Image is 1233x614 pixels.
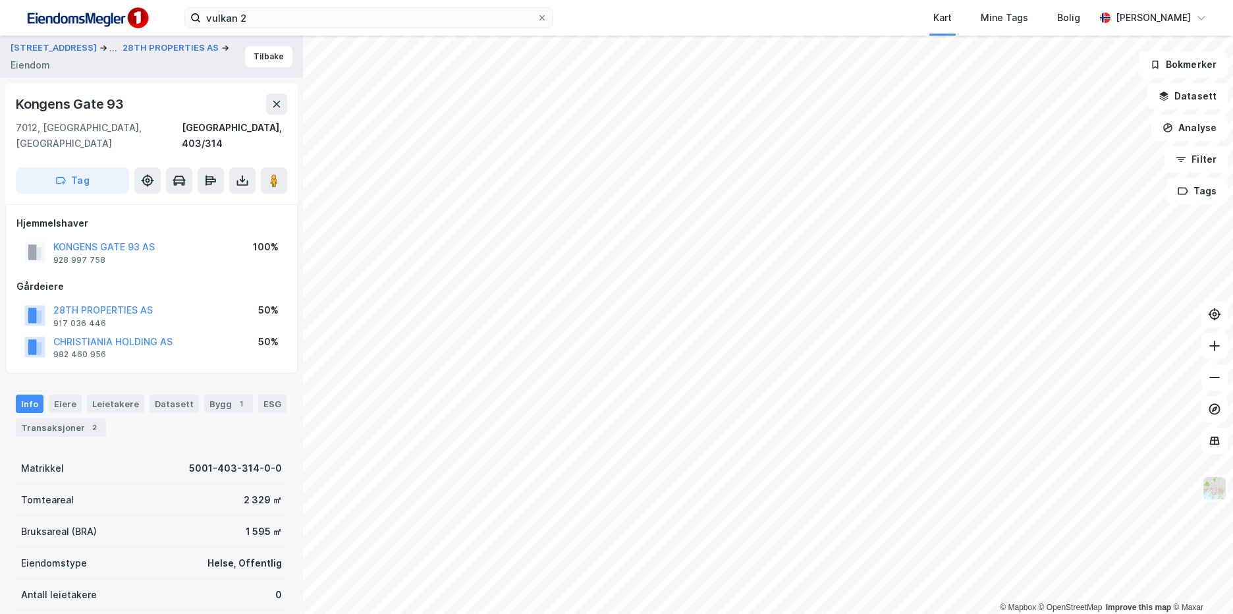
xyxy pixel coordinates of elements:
[123,42,221,55] button: 28TH PROPERTIES AS
[189,460,282,476] div: 5001-403-314-0-0
[21,587,97,603] div: Antall leietakere
[275,587,282,603] div: 0
[1151,115,1228,141] button: Analyse
[21,492,74,508] div: Tomteareal
[253,239,279,255] div: 100%
[1139,51,1228,78] button: Bokmerker
[109,40,117,56] div: ...
[244,492,282,508] div: 2 329 ㎡
[88,421,101,434] div: 2
[16,94,126,115] div: Kongens Gate 93
[246,524,282,540] div: 1 595 ㎡
[245,46,292,67] button: Tilbake
[258,395,287,413] div: ESG
[16,418,106,437] div: Transaksjoner
[53,255,105,265] div: 928 997 758
[258,334,279,350] div: 50%
[258,302,279,318] div: 50%
[53,349,106,360] div: 982 460 956
[1057,10,1080,26] div: Bolig
[16,279,287,294] div: Gårdeiere
[21,3,153,33] img: F4PB6Px+NJ5v8B7XTbfpPpyloAAAAASUVORK5CYII=
[16,167,129,194] button: Tag
[16,120,182,152] div: 7012, [GEOGRAPHIC_DATA], [GEOGRAPHIC_DATA]
[87,395,144,413] div: Leietakere
[1000,603,1036,612] a: Mapbox
[1164,146,1228,173] button: Filter
[207,555,282,571] div: Helse, Offentlig
[981,10,1028,26] div: Mine Tags
[16,215,287,231] div: Hjemmelshaver
[234,397,248,410] div: 1
[1166,178,1228,204] button: Tags
[182,120,287,152] div: [GEOGRAPHIC_DATA], 403/314
[933,10,952,26] div: Kart
[1116,10,1191,26] div: [PERSON_NAME]
[53,318,106,329] div: 917 036 446
[1167,551,1233,614] div: Kontrollprogram for chat
[11,40,99,56] button: [STREET_ADDRESS]
[21,555,87,571] div: Eiendomstype
[1147,83,1228,109] button: Datasett
[201,8,537,28] input: Søk på adresse, matrikkel, gårdeiere, leietakere eller personer
[1202,476,1227,501] img: Z
[1106,603,1171,612] a: Improve this map
[16,395,43,413] div: Info
[150,395,199,413] div: Datasett
[204,395,253,413] div: Bygg
[1167,551,1233,614] iframe: Chat Widget
[49,395,82,413] div: Eiere
[1039,603,1103,612] a: OpenStreetMap
[21,460,64,476] div: Matrikkel
[21,524,97,540] div: Bruksareal (BRA)
[11,57,50,73] div: Eiendom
